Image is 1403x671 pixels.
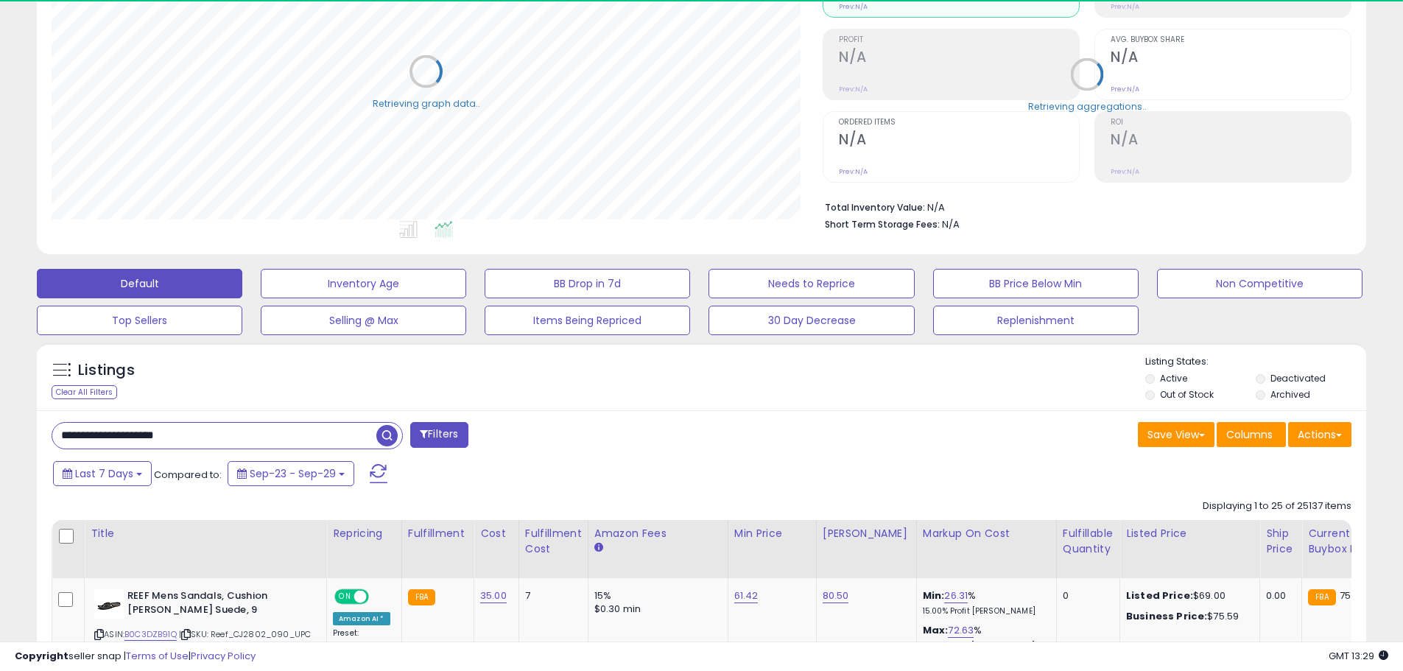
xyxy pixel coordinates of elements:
[94,589,315,658] div: ASIN:
[1063,526,1114,557] div: Fulfillable Quantity
[228,461,354,486] button: Sep-23 - Sep-29
[485,306,690,335] button: Items Being Repriced
[94,589,124,619] img: 3174z7EfwYL._SL40_.jpg
[15,650,256,664] div: seller snap | |
[1157,269,1362,298] button: Non Competitive
[1226,427,1273,442] span: Columns
[480,589,507,603] a: 35.00
[923,526,1050,541] div: Markup on Cost
[1270,372,1326,384] label: Deactivated
[1203,499,1351,513] div: Displaying 1 to 25 of 25137 items
[1126,610,1248,623] div: $75.59
[1138,422,1214,447] button: Save View
[594,589,717,603] div: 15%
[52,385,117,399] div: Clear All Filters
[1126,589,1193,603] b: Listed Price:
[154,468,222,482] span: Compared to:
[485,269,690,298] button: BB Drop in 7d
[708,306,914,335] button: 30 Day Decrease
[333,628,390,661] div: Preset:
[525,589,577,603] div: 7
[1308,526,1384,557] div: Current Buybox Price
[1266,589,1290,603] div: 0.00
[408,526,468,541] div: Fulfillment
[261,269,466,298] button: Inventory Age
[525,526,582,557] div: Fulfillment Cost
[708,269,914,298] button: Needs to Reprice
[944,589,968,603] a: 26.31
[53,461,152,486] button: Last 7 Days
[15,649,68,663] strong: Copyright
[1126,589,1248,603] div: $69.00
[916,520,1056,578] th: The percentage added to the cost of goods (COGS) that forms the calculator for Min & Max prices.
[179,628,311,640] span: | SKU: Reef_CJ2802_090_UPC
[480,526,513,541] div: Cost
[823,589,849,603] a: 80.50
[336,591,354,603] span: ON
[923,606,1045,616] p: 15.00% Profit [PERSON_NAME]
[823,526,910,541] div: [PERSON_NAME]
[261,306,466,335] button: Selling @ Max
[37,269,242,298] button: Default
[1063,589,1108,603] div: 0
[1288,422,1351,447] button: Actions
[1145,355,1366,369] p: Listing States:
[1126,526,1253,541] div: Listed Price
[923,589,945,603] b: Min:
[933,269,1139,298] button: BB Price Below Min
[127,589,306,620] b: REEF Mens Sandals, Cushion [PERSON_NAME] Suede, 9
[594,603,717,616] div: $0.30 min
[367,591,390,603] span: OFF
[333,612,390,625] div: Amazon AI *
[1126,609,1207,623] b: Business Price:
[1308,589,1335,605] small: FBA
[1160,388,1214,401] label: Out of Stock
[373,96,480,110] div: Retrieving graph data..
[1160,372,1187,384] label: Active
[1028,99,1147,113] div: Retrieving aggregations..
[91,526,320,541] div: Title
[124,628,177,641] a: B0C3DZB91Q
[1340,589,1365,603] span: 75.67
[734,589,759,603] a: 61.42
[923,589,1045,616] div: %
[78,360,135,381] h5: Listings
[410,422,468,448] button: Filters
[126,649,189,663] a: Terms of Use
[734,526,810,541] div: Min Price
[75,466,133,481] span: Last 7 Days
[923,623,949,637] b: Max:
[923,624,1045,651] div: %
[37,306,242,335] button: Top Sellers
[594,526,722,541] div: Amazon Fees
[250,466,336,481] span: Sep-23 - Sep-29
[333,526,395,541] div: Repricing
[1217,422,1286,447] button: Columns
[1270,388,1310,401] label: Archived
[594,541,603,555] small: Amazon Fees.
[408,589,435,605] small: FBA
[948,623,974,638] a: 72.63
[1329,649,1388,663] span: 2025-10-7 13:29 GMT
[1266,526,1295,557] div: Ship Price
[191,649,256,663] a: Privacy Policy
[933,306,1139,335] button: Replenishment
